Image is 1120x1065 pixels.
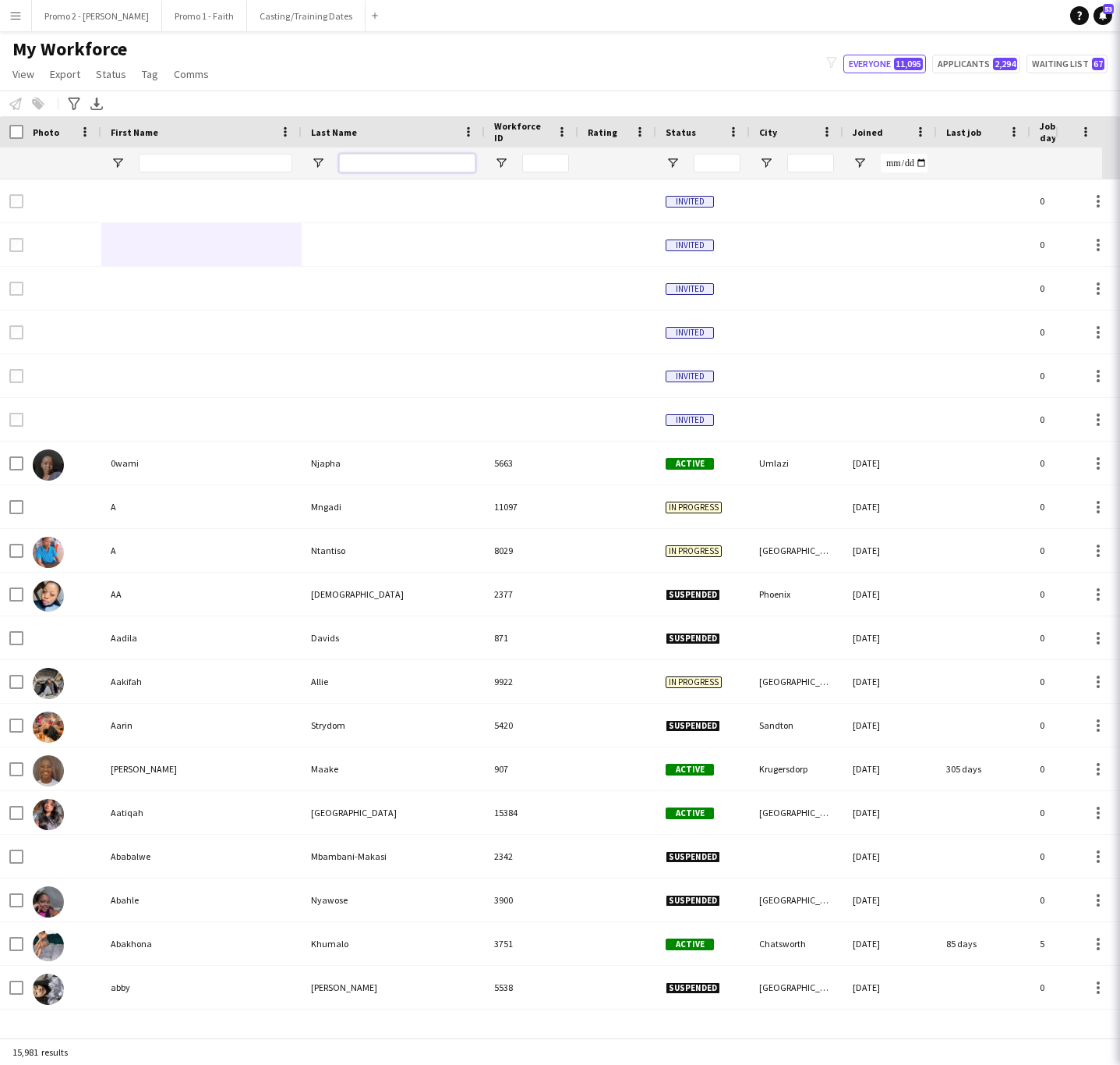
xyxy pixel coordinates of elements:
span: Status [96,67,126,81]
div: Bakina [302,1010,485,1053]
div: Strydom [302,704,485,747]
div: 85 days [937,922,1030,965]
span: Active [666,458,714,470]
span: First Name [111,126,158,138]
div: A [101,529,302,572]
span: Invited [666,327,714,339]
div: 8029 [485,529,578,572]
img: Aaron Maake [33,755,64,786]
div: Sandton [750,704,843,747]
span: Active [666,939,714,950]
input: Row Selection is disabled for this row (unchecked) [9,369,23,383]
div: [DATE] [843,485,937,528]
img: abby koopman [33,974,64,1005]
img: AA MNYANDU [33,580,64,612]
div: Mbambani-Makasi [302,835,485,878]
input: Status Filter Input [694,154,740,172]
div: 3751 [485,922,578,965]
div: [DATE] [843,704,937,747]
img: 0wami Njapha [33,449,64,481]
button: Open Filter Menu [853,156,867,170]
input: Joined Filter Input [881,154,927,172]
span: 53 [1103,4,1114,14]
button: Open Filter Menu [666,156,680,170]
div: 9358 [485,1010,578,1053]
span: My Workforce [12,37,127,61]
img: Abahle Nyawose [33,886,64,918]
div: Aakifah [101,660,302,703]
img: Aakifah Allie [33,668,64,699]
div: Mngadi [302,485,485,528]
button: Promo 2 - [PERSON_NAME] [32,1,162,31]
app-action-btn: Export XLSX [87,94,106,113]
span: Suspended [666,851,720,863]
input: Row Selection is disabled for this row (unchecked) [9,194,23,208]
div: 907 [485,747,578,790]
div: Aadila [101,616,302,659]
input: Last Name Filter Input [339,154,475,172]
img: Abakhona Khumalo [33,930,64,961]
div: 15384 [485,791,578,834]
div: [PERSON_NAME] [101,1010,302,1053]
a: Export [44,64,87,84]
div: Aarin [101,704,302,747]
div: 2377 [485,573,578,616]
span: Suspended [666,720,720,732]
input: City Filter Input [787,154,834,172]
div: abby [101,966,302,1009]
app-action-btn: Advanced filters [65,94,83,113]
div: 0wami [101,442,302,485]
span: Tag [142,67,158,81]
a: Comms [168,64,215,84]
div: [GEOGRAPHIC_DATA] [750,660,843,703]
a: Tag [136,64,164,84]
div: 9922 [485,660,578,703]
div: [GEOGRAPHIC_DATA] [302,791,485,834]
span: 11,095 [894,58,923,70]
input: First Name Filter Input [139,154,292,172]
button: Casting/Training Dates [247,1,366,31]
span: City [759,126,777,138]
span: 2,294 [993,58,1017,70]
div: [PERSON_NAME] [302,966,485,1009]
span: Invited [666,414,714,426]
span: Joined [853,126,883,138]
div: [DEMOGRAPHIC_DATA] [302,573,485,616]
input: Row Selection is disabled for this row (unchecked) [9,238,23,252]
div: 2342 [485,835,578,878]
div: [DATE] [843,922,937,965]
span: Active [666,764,714,776]
span: Jobs (last 90 days) [1040,120,1096,144]
div: [DATE] [843,660,937,703]
span: Invited [666,240,714,251]
span: In progress [666,502,722,513]
button: Open Filter Menu [759,156,773,170]
div: A [101,485,302,528]
div: 5420 [485,704,578,747]
span: Active [666,808,714,819]
div: 5538 [485,966,578,1009]
a: Status [90,64,132,84]
div: [PERSON_NAME] [101,747,302,790]
span: View [12,67,34,81]
span: Invited [666,371,714,382]
div: Aatiqah [101,791,302,834]
input: Row Selection is disabled for this row (unchecked) [9,282,23,296]
span: In progress [666,676,722,688]
span: Last Name [311,126,357,138]
span: Invited [666,196,714,208]
div: Njapha [302,442,485,485]
span: Workforce ID [494,120,550,144]
div: 5663 [485,442,578,485]
span: Rating [588,126,617,138]
img: Aatiqah Bedford [33,799,64,830]
div: Umlazi [750,442,843,485]
span: 67 [1092,58,1104,70]
div: [DATE] [843,573,937,616]
div: 3900 [485,879,578,921]
input: Row Selection is disabled for this row (unchecked) [9,325,23,339]
div: [DATE] [843,879,937,921]
button: Waiting list67 [1026,55,1108,73]
a: 53 [1094,6,1112,25]
div: Khumalo [302,922,485,965]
